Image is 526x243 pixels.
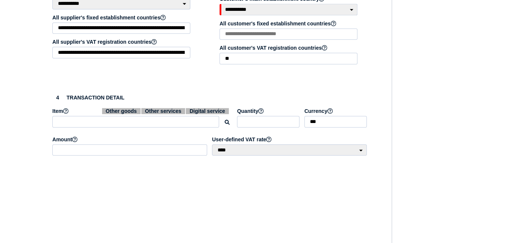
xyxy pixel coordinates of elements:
[102,108,141,114] span: Other goods
[52,15,191,21] label: All supplier's fixed establishment countries
[219,45,359,51] label: All customer's VAT registration countries
[219,21,359,27] label: All customer's fixed establishment countries
[212,136,368,142] label: User-defined VAT rate
[304,108,368,114] label: Currency
[52,136,208,142] label: Amount
[52,92,63,103] div: 4
[52,108,233,114] label: Item
[141,108,185,114] span: Other services
[52,39,191,45] label: All supplier's VAT registration countries
[221,116,233,129] button: Search for an item by HS code or use natural language description
[52,92,368,103] h3: Transaction detail
[237,108,301,114] label: Quantity
[186,108,229,114] span: Digital service
[45,85,375,168] section: Define the item, and answer additional questions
